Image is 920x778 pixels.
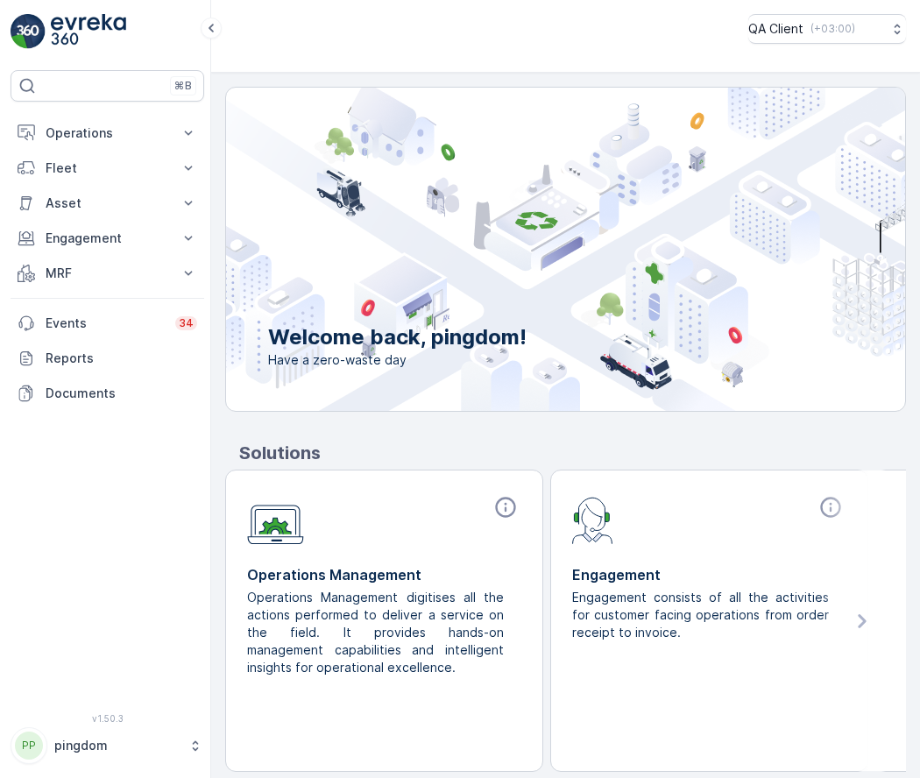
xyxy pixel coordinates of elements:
span: v 1.50.3 [11,713,204,724]
span: Have a zero-waste day [268,351,527,369]
p: Operations Management digitises all the actions performed to deliver a service on the field. It p... [247,589,507,676]
img: module-icon [572,495,613,544]
p: Asset [46,194,169,212]
p: pingdom [54,737,180,754]
button: MRF [11,256,204,291]
p: MRF [46,265,169,282]
button: Asset [11,186,204,221]
button: QA Client(+03:00) [748,14,906,44]
p: Events [46,315,165,332]
button: PPpingdom [11,727,204,764]
p: Fleet [46,159,169,177]
button: Engagement [11,221,204,256]
a: Events34 [11,306,204,341]
p: ( +03:00 ) [810,22,855,36]
a: Documents [11,376,204,411]
p: ⌘B [174,79,192,93]
button: Fleet [11,151,204,186]
p: QA Client [748,20,803,38]
p: Welcome back, pingdom! [268,323,527,351]
a: Reports [11,341,204,376]
p: 34 [179,316,194,330]
p: Documents [46,385,197,402]
p: Engagement consists of all the activities for customer facing operations from order receipt to in... [572,589,832,641]
img: city illustration [147,88,905,411]
div: PP [15,732,43,760]
img: module-icon [247,495,304,545]
p: Reports [46,350,197,367]
button: Operations [11,116,204,151]
img: logo [11,14,46,49]
img: logo_light-DOdMpM7g.png [51,14,126,49]
p: Engagement [46,230,169,247]
p: Solutions [239,440,906,466]
p: Engagement [572,564,846,585]
p: Operations Management [247,564,521,585]
p: Operations [46,124,169,142]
